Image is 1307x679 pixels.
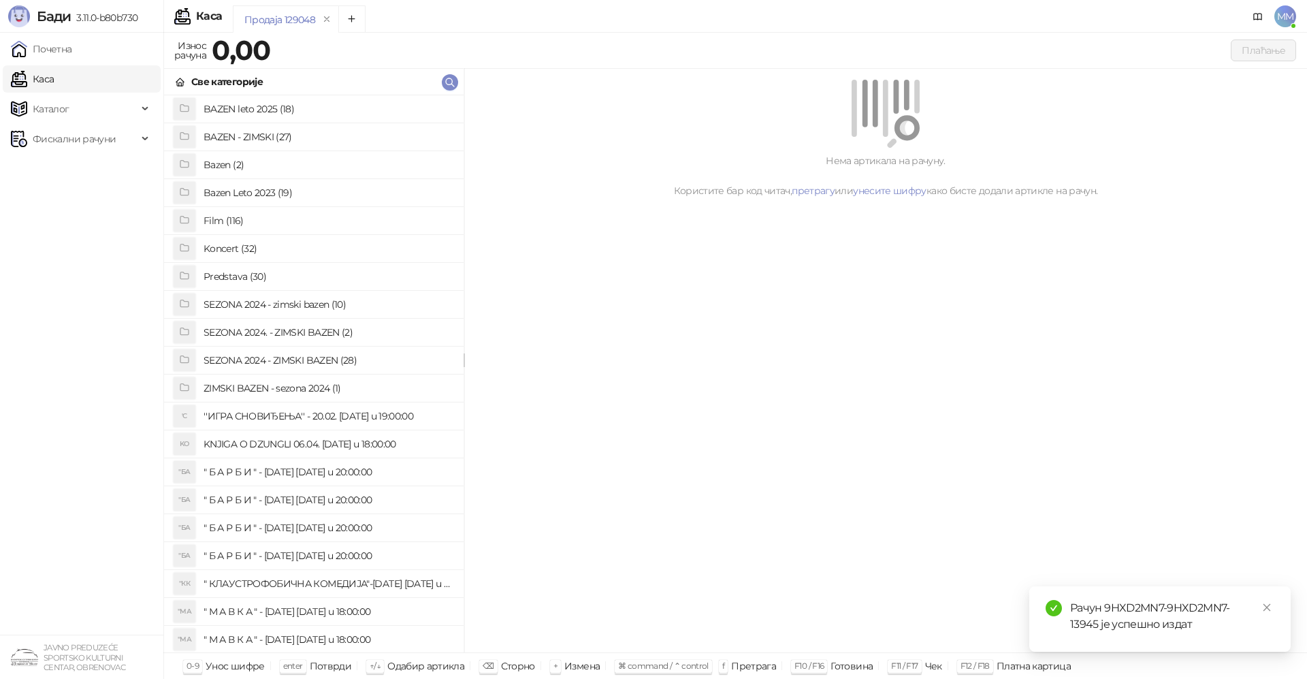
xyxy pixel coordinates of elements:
[33,95,69,123] span: Каталог
[191,74,263,89] div: Све категорије
[174,517,195,539] div: "БА
[925,657,942,675] div: Чек
[204,294,453,315] h4: SEZONA 2024 - zimski bazen (10)
[174,573,195,595] div: "КК
[553,661,558,671] span: +
[174,461,195,483] div: "БА
[481,153,1291,198] div: Нема артикала на рачуну. Користите бар код читач, или како бисте додали артикле на рачун.
[33,125,116,153] span: Фискални рачуни
[204,266,453,287] h4: Predstava (30)
[618,661,709,671] span: ⌘ command / ⌃ control
[564,657,600,675] div: Измена
[174,545,195,567] div: "БА
[164,95,464,652] div: grid
[204,517,453,539] h4: " Б А Р Б И " - [DATE] [DATE] u 20:00:00
[310,657,352,675] div: Потврди
[204,573,453,595] h4: " КЛАУСТРОФОБИЧНА КОМЕДИЈА"-[DATE] [DATE] u 20:00:00
[11,65,54,93] a: Каса
[204,545,453,567] h4: " Б А Р Б И " - [DATE] [DATE] u 20:00:00
[71,12,138,24] span: 3.11.0-b80b730
[204,433,453,455] h4: KNJIGA O DZUNGLI 06.04. [DATE] u 18:00:00
[731,657,776,675] div: Претрага
[830,657,873,675] div: Готовина
[204,182,453,204] h4: Bazen Leto 2023 (19)
[11,35,72,63] a: Почетна
[8,5,30,27] img: Logo
[722,661,724,671] span: f
[370,661,381,671] span: ↑/↓
[204,126,453,148] h4: BAZEN - ZIMSKI (27)
[204,349,453,371] h4: SEZONA 2024 - ZIMSKI BAZEN (28)
[1247,5,1269,27] a: Документација
[204,405,453,427] h4: ''ИГРА СНОВИЂЕЊА'' - 20.02. [DATE] u 19:00:00
[204,321,453,343] h4: SEZONA 2024. - ZIMSKI BAZEN (2)
[206,657,265,675] div: Унос шифре
[792,185,835,197] a: претрагу
[997,657,1071,675] div: Платна картица
[483,661,494,671] span: ⌫
[1046,600,1062,616] span: check-circle
[1274,5,1296,27] span: MM
[174,405,195,427] div: 'С
[891,661,918,671] span: F11 / F17
[204,489,453,511] h4: " Б А Р Б И " - [DATE] [DATE] u 20:00:00
[1070,600,1274,633] div: Рачун 9HXD2MN7-9HXD2MN7-13945 је успешно издат
[204,461,453,483] h4: " Б А Р Б И " - [DATE] [DATE] u 20:00:00
[204,98,453,120] h4: BAZEN leto 2025 (18)
[961,661,990,671] span: F12 / F18
[196,11,222,22] div: Каса
[283,661,303,671] span: enter
[204,601,453,622] h4: " М А В К А " - [DATE] [DATE] u 18:00:00
[44,643,125,672] small: JAVNO PREDUZEĆE SPORTSKO KULTURNI CENTAR, OBRENOVAC
[853,185,926,197] a: унесите шифру
[338,5,366,33] button: Add tab
[37,8,71,25] span: Бади
[172,37,209,64] div: Износ рачуна
[794,661,824,671] span: F10 / F16
[174,601,195,622] div: "МА
[204,377,453,399] h4: ZIMSKI BAZEN - sezona 2024 (1)
[174,489,195,511] div: "БА
[174,433,195,455] div: KO
[11,644,38,671] img: 64x64-companyLogo-4a28e1f8-f217-46d7-badd-69a834a81aaf.png
[501,657,535,675] div: Сторно
[318,14,336,25] button: remove
[244,12,315,27] div: Продаја 129048
[204,629,453,650] h4: " М А В К А " - [DATE] [DATE] u 18:00:00
[1231,40,1296,61] button: Плаћање
[1262,603,1272,612] span: close
[174,629,195,650] div: "МА
[212,33,270,67] strong: 0,00
[1259,600,1274,615] a: Close
[387,657,464,675] div: Одабир артикла
[204,210,453,232] h4: Film (116)
[204,238,453,259] h4: Koncert (32)
[187,661,199,671] span: 0-9
[204,154,453,176] h4: Bazen (2)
